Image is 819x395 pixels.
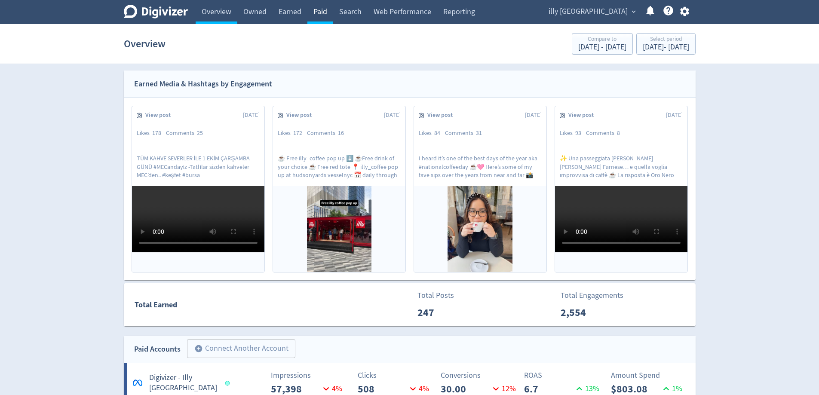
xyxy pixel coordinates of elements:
p: 12 % [490,383,516,395]
p: Impressions [271,370,349,381]
span: 31 [476,129,482,137]
p: 2,554 [561,305,610,320]
span: View post [568,111,598,119]
div: Comments [586,129,625,138]
p: Total Posts [417,290,467,301]
span: View post [286,111,316,119]
p: Total Engagements [561,290,623,301]
span: 84 [434,129,440,137]
p: Conversions [441,370,518,381]
p: 247 [417,305,467,320]
button: Connect Another Account [187,339,295,358]
div: Earned Media & Hashtags by Engagement [134,78,272,90]
p: ☕️ Free illy_coffee pop up ⬇️ ☕️Free drink of your choice ☕️ Free red tote 📍 illy_coffee pop up a... [278,154,401,178]
span: [DATE] [243,111,260,119]
a: View post[DATE]Likes172Comments16☕️ Free illy_coffee pop up ⬇️ ☕️Free drink of your choice ☕️ Fre... [273,106,405,272]
p: TÜM KAHVE SEVERLER İLE 1 EKİM ÇARŞAMBA GÜNÜ #MECandayız -Tatlılar sizden kahveler MEC’den.. #keşf... [137,154,260,178]
div: Likes [137,129,166,138]
p: 1 % [660,383,682,395]
div: Compare to [578,36,626,43]
p: I heard it’s one of the best days of the year aka #nationalcoffeeday ☕️🩷 Here’s some of my fave s... [419,154,542,178]
a: Total EarnedTotal Posts247Total Engagements2,554 [124,283,696,326]
span: [DATE] [525,111,542,119]
h5: Digivizer - Illy [GEOGRAPHIC_DATA] [149,373,217,393]
div: Select period [643,36,689,43]
div: Comments [307,129,349,138]
button: Select period[DATE]- [DATE] [636,33,696,55]
p: ✨ Una passeggiata [PERSON_NAME] [PERSON_NAME] Farnese… e quella voglia improvvisa di caffè ☕ La r... [560,154,683,178]
a: Connect Another Account [181,340,295,358]
p: 13 % [574,383,599,395]
button: illy [GEOGRAPHIC_DATA] [546,5,638,18]
div: Comments [445,129,487,138]
div: Comments [166,129,208,138]
button: Compare to[DATE] - [DATE] [572,33,633,55]
div: Likes [560,129,586,138]
p: Clicks [358,370,436,381]
div: Paid Accounts [134,343,181,355]
a: View post[DATE]Likes178Comments25TÜM KAHVE SEVERLER İLE 1 EKİM ÇARŞAMBA GÜNÜ #MECandayız -Tatlıla... [132,106,264,272]
p: Amount Spend [611,370,689,381]
span: add_circle [194,344,203,353]
div: Likes [278,129,307,138]
p: ROAS [524,370,602,381]
span: [DATE] [666,111,683,119]
a: View post[DATE]Likes84Comments31I heard it’s one of the best days of the year aka #nationalcoffee... [414,106,546,272]
div: Total Earned [124,299,410,311]
span: Data last synced: 7 Oct 2025, 4:01pm (AEDT) [225,381,232,386]
div: [DATE] - [DATE] [643,43,689,51]
span: 16 [338,129,344,137]
span: 93 [575,129,581,137]
span: illy [GEOGRAPHIC_DATA] [549,5,628,18]
span: View post [427,111,457,119]
span: 8 [617,129,620,137]
span: 178 [152,129,161,137]
span: [DATE] [384,111,401,119]
span: expand_more [630,8,638,15]
div: Likes [419,129,445,138]
p: 4 % [407,383,429,395]
div: [DATE] - [DATE] [578,43,626,51]
h1: Overview [124,30,166,58]
span: View post [145,111,175,119]
span: 172 [293,129,302,137]
a: View post[DATE]Likes93Comments8✨ Una passeggiata [PERSON_NAME] [PERSON_NAME] Farnese… e quella vo... [555,106,687,272]
span: 25 [197,129,203,137]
